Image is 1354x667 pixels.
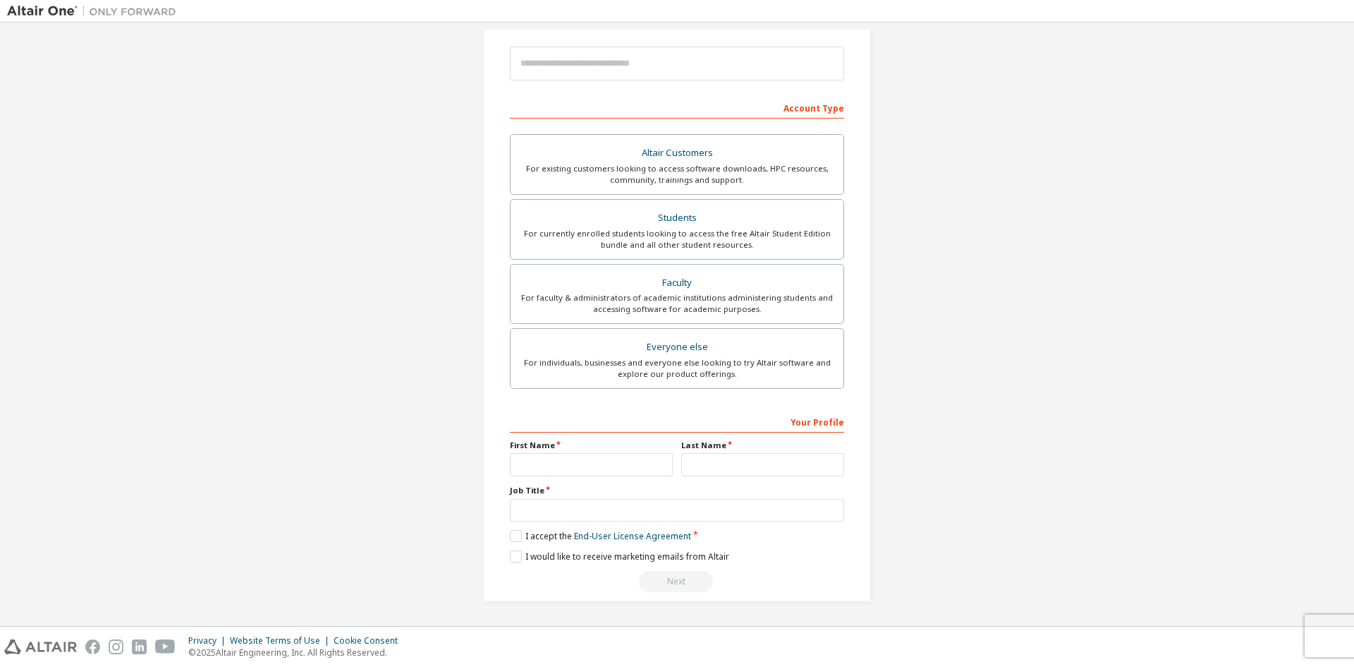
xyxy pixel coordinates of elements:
[681,440,844,451] label: Last Name
[109,639,123,654] img: instagram.svg
[188,647,406,659] p: © 2025 Altair Engineering, Inc. All Rights Reserved.
[519,357,835,380] div: For individuals, businesses and everyone else looking to try Altair software and explore our prod...
[4,639,77,654] img: altair_logo.svg
[510,440,673,451] label: First Name
[334,635,406,647] div: Cookie Consent
[188,635,230,647] div: Privacy
[510,96,844,119] div: Account Type
[519,163,835,186] div: For existing customers looking to access software downloads, HPC resources, community, trainings ...
[510,551,729,563] label: I would like to receive marketing emails from Altair
[574,530,691,542] a: End-User License Agreement
[519,273,835,293] div: Faculty
[230,635,334,647] div: Website Terms of Use
[85,639,100,654] img: facebook.svg
[510,571,844,592] div: Read and acccept EULA to continue
[7,4,183,18] img: Altair One
[510,410,844,433] div: Your Profile
[519,292,835,315] div: For faculty & administrators of academic institutions administering students and accessing softwa...
[132,639,147,654] img: linkedin.svg
[519,143,835,163] div: Altair Customers
[519,208,835,228] div: Students
[510,530,691,542] label: I accept the
[510,485,844,496] label: Job Title
[519,228,835,251] div: For currently enrolled students looking to access the free Altair Student Edition bundle and all ...
[519,337,835,357] div: Everyone else
[155,639,176,654] img: youtube.svg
